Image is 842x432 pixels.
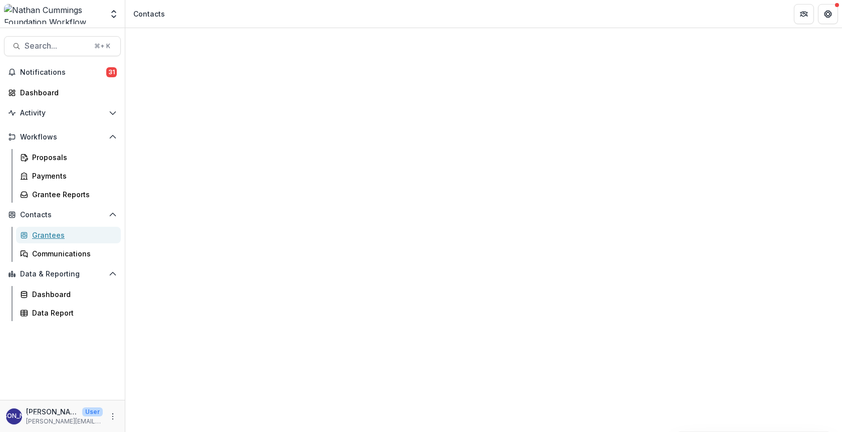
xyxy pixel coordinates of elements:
a: Communications [16,245,121,262]
div: Data Report [32,308,113,318]
button: Open Workflows [4,129,121,145]
span: Notifications [20,68,106,77]
nav: breadcrumb [129,7,169,21]
p: [PERSON_NAME][EMAIL_ADDRESS][PERSON_NAME][DOMAIN_NAME] [26,417,103,426]
div: Dashboard [32,289,113,300]
p: User [82,407,103,416]
button: Get Help [818,4,838,24]
div: Payments [32,171,113,181]
button: Partners [794,4,814,24]
span: Data & Reporting [20,270,105,278]
p: [PERSON_NAME] San [PERSON_NAME] [26,406,78,417]
div: Grantees [32,230,113,240]
div: Grantee Reports [32,189,113,200]
button: Open Activity [4,105,121,121]
a: Grantees [16,227,121,243]
span: Workflows [20,133,105,141]
button: More [107,410,119,422]
a: Payments [16,168,121,184]
a: Dashboard [16,286,121,303]
button: Open Contacts [4,207,121,223]
a: Grantee Reports [16,186,121,203]
button: Notifications31 [4,64,121,80]
span: 31 [106,67,117,77]
div: Proposals [32,152,113,163]
span: Activity [20,109,105,117]
a: Proposals [16,149,121,166]
div: Contacts [133,9,165,19]
button: Open entity switcher [107,4,121,24]
a: Data Report [16,305,121,321]
a: Dashboard [4,84,121,101]
div: Dashboard [20,87,113,98]
div: ⌘ + K [92,41,112,52]
span: Contacts [20,211,105,219]
img: Nathan Cummings Foundation Workflow Sandbox logo [4,4,103,24]
button: Open Data & Reporting [4,266,121,282]
span: Search... [25,41,88,51]
div: Communications [32,248,113,259]
button: Search... [4,36,121,56]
